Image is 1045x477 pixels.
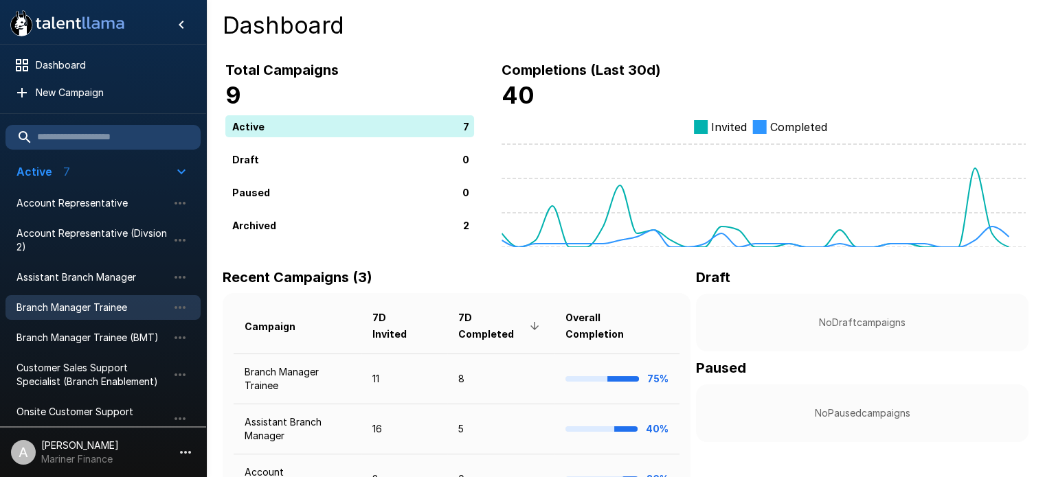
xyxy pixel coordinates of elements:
span: 7D Completed [458,310,543,342]
span: Campaign [245,318,313,335]
b: Total Campaigns [225,62,339,78]
b: Recent Campaigns (3) [223,269,372,286]
td: Assistant Branch Manager [234,404,361,454]
b: Draft [696,269,730,286]
p: 2 [463,218,469,232]
b: Paused [696,360,746,376]
td: Branch Manager Trainee [234,353,361,404]
b: 75% [647,373,668,384]
b: Completions (Last 30d) [502,62,661,78]
span: 7D Invited [372,310,436,342]
b: 40 [502,81,535,109]
b: 9 [225,81,241,109]
p: No Draft campaigns [718,316,1007,329]
td: 8 [447,353,554,404]
td: 5 [447,404,554,454]
p: 0 [462,152,469,166]
td: 11 [361,353,447,404]
span: Overall Completion [565,310,668,342]
h4: Dashboard [223,11,1029,40]
p: 0 [462,185,469,199]
td: 16 [361,404,447,454]
p: No Paused campaigns [718,406,1007,420]
p: 7 [463,119,469,133]
b: 40% [646,423,668,434]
